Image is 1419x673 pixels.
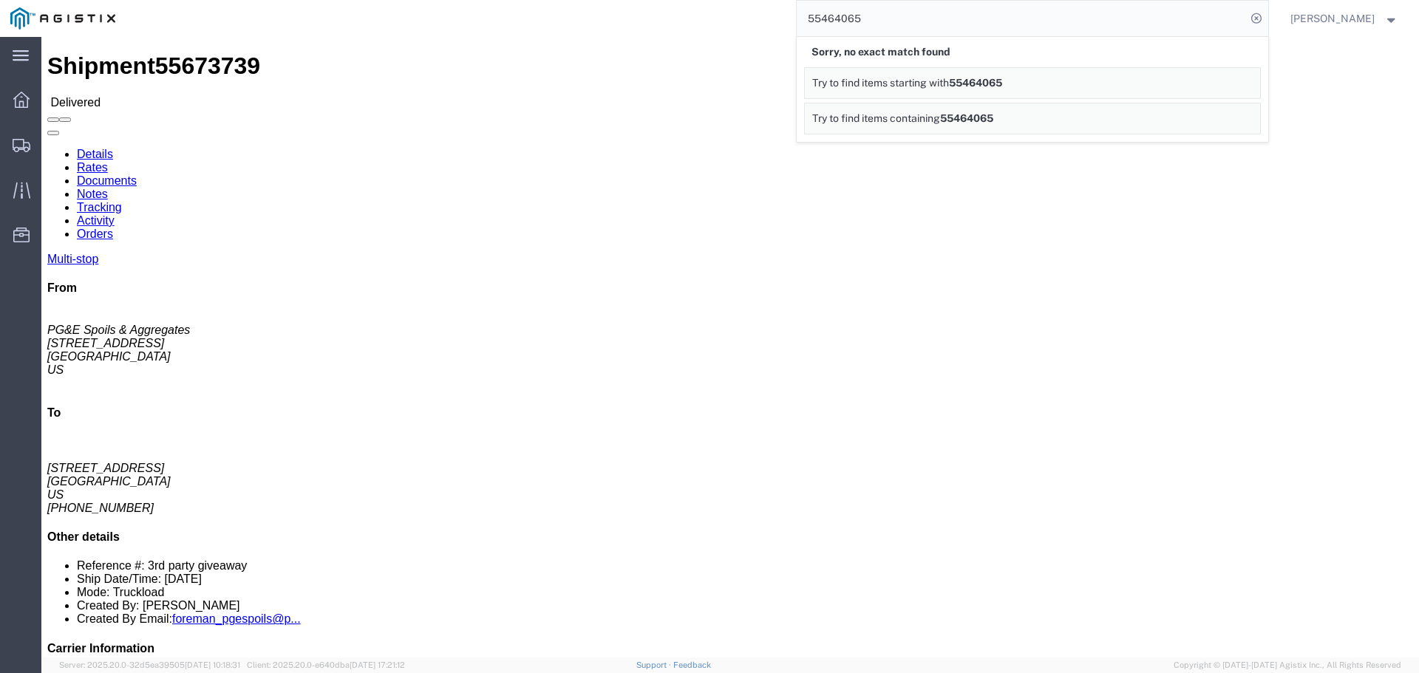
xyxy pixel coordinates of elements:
[185,660,240,669] span: [DATE] 10:18:31
[673,660,711,669] a: Feedback
[59,660,240,669] span: Server: 2025.20.0-32d5ea39505
[41,37,1419,657] iframe: FS Legacy Container
[636,660,673,669] a: Support
[350,660,405,669] span: [DATE] 17:21:12
[247,660,405,669] span: Client: 2025.20.0-e640dba
[940,112,993,124] span: 55464065
[812,77,949,89] span: Try to find items starting with
[10,7,115,30] img: logo
[1174,659,1401,672] span: Copyright © [DATE]-[DATE] Agistix Inc., All Rights Reserved
[812,112,940,124] span: Try to find items containing
[1290,10,1375,27] span: Eli Amezcua
[804,37,1261,67] div: Sorry, no exact match found
[1290,10,1399,27] button: [PERSON_NAME]
[797,1,1246,36] input: Search for shipment number, reference number
[949,77,1002,89] span: 55464065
